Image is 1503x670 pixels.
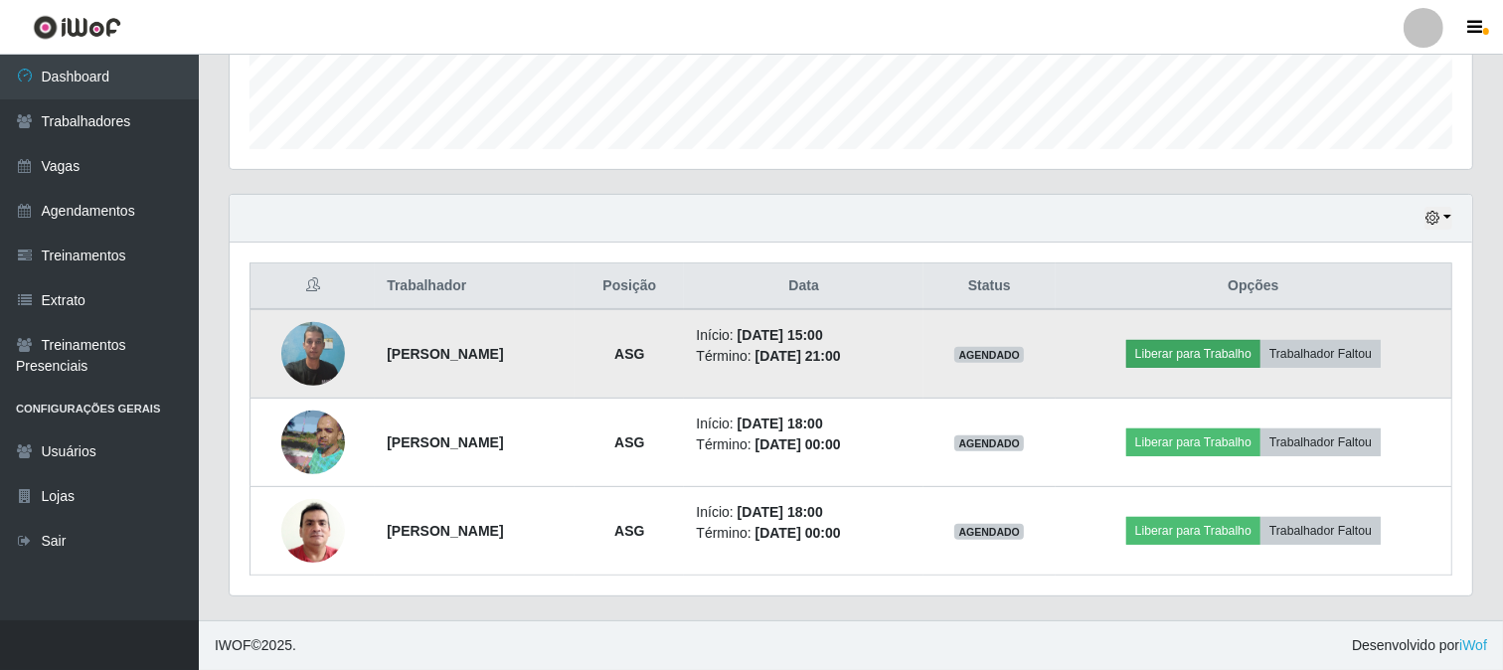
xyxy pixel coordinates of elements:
[281,488,345,573] img: 1717722421644.jpeg
[1260,340,1381,368] button: Trabalhador Faltou
[575,263,684,310] th: Posição
[1260,517,1381,545] button: Trabalhador Faltou
[614,523,644,539] strong: ASG
[923,263,1056,310] th: Status
[1126,428,1260,456] button: Liberar para Trabalho
[614,434,644,450] strong: ASG
[281,400,345,485] img: 1650917429067.jpeg
[1126,340,1260,368] button: Liberar para Trabalho
[387,346,503,362] strong: [PERSON_NAME]
[696,414,911,434] li: Início:
[387,523,503,539] strong: [PERSON_NAME]
[215,637,251,653] span: IWOF
[954,347,1024,363] span: AGENDADO
[954,435,1024,451] span: AGENDADO
[738,504,823,520] time: [DATE] 18:00
[1459,637,1487,653] a: iWof
[755,525,841,541] time: [DATE] 00:00
[281,311,345,396] img: 1754604170144.jpeg
[696,325,911,346] li: Início:
[738,327,823,343] time: [DATE] 15:00
[375,263,575,310] th: Trabalhador
[755,436,841,452] time: [DATE] 00:00
[696,523,911,544] li: Término:
[755,348,841,364] time: [DATE] 21:00
[1126,517,1260,545] button: Liberar para Trabalho
[684,263,922,310] th: Data
[387,434,503,450] strong: [PERSON_NAME]
[33,15,121,40] img: CoreUI Logo
[738,416,823,431] time: [DATE] 18:00
[215,635,296,656] span: © 2025 .
[1260,428,1381,456] button: Trabalhador Faltou
[696,502,911,523] li: Início:
[1056,263,1452,310] th: Opções
[696,434,911,455] li: Término:
[696,346,911,367] li: Término:
[1352,635,1487,656] span: Desenvolvido por
[954,524,1024,540] span: AGENDADO
[614,346,644,362] strong: ASG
